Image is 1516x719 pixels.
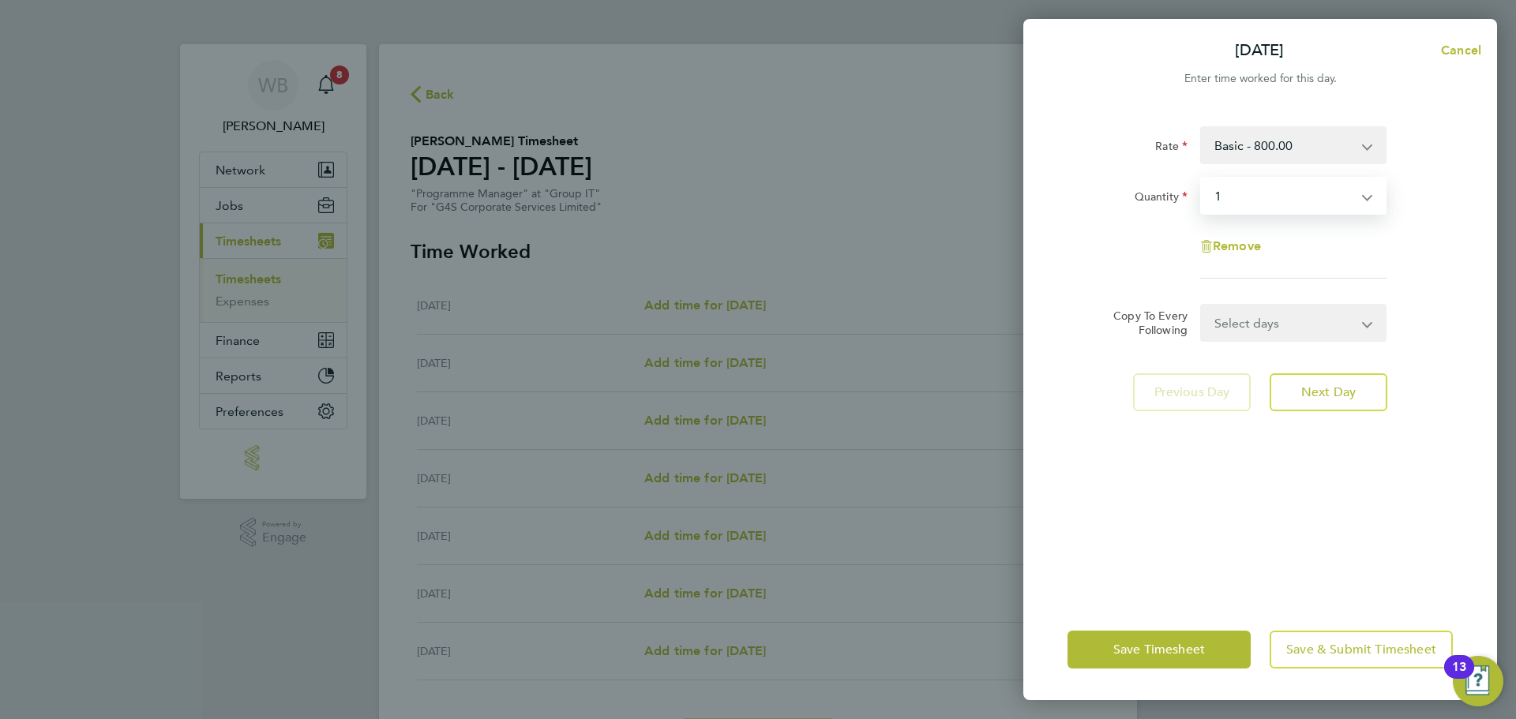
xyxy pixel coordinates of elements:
button: Cancel [1416,35,1497,66]
p: [DATE] [1235,39,1284,62]
label: Copy To Every Following [1101,309,1188,337]
div: 13 [1452,667,1466,687]
button: Next Day [1270,373,1387,411]
button: Save Timesheet [1068,631,1251,668]
span: Next Day [1301,384,1356,400]
div: Enter time worked for this day. [1023,69,1497,88]
span: Save & Submit Timesheet [1286,642,1436,657]
span: Remove [1213,238,1261,253]
label: Quantity [1135,189,1188,208]
span: Save Timesheet [1113,642,1205,657]
span: Cancel [1436,43,1481,58]
label: Rate [1155,139,1188,158]
button: Remove [1200,240,1261,253]
button: Open Resource Center, 13 new notifications [1453,656,1503,706]
button: Save & Submit Timesheet [1270,631,1453,668]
